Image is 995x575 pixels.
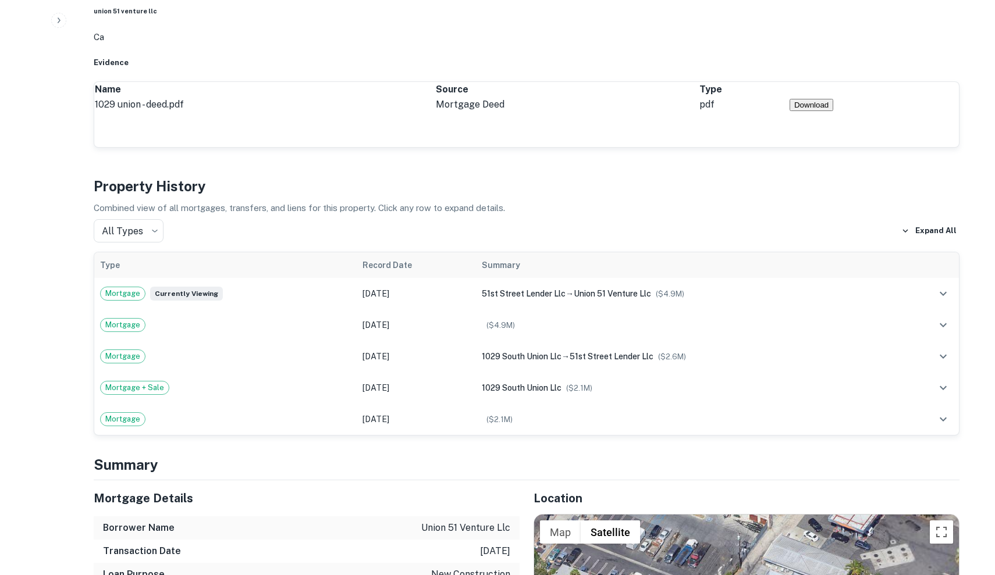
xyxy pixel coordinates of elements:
span: ($ 2.6M ) [658,352,686,361]
button: expand row [933,378,953,398]
h5: Mortgage Details [94,490,520,507]
span: ($ 4.9M ) [656,290,684,298]
button: Download [790,99,833,111]
th: Name [94,82,435,97]
h5: Evidence [94,57,960,69]
div: → [482,350,891,363]
td: [DATE] [357,372,476,403]
p: [DATE] [480,544,510,558]
button: Toggle fullscreen view [930,520,953,544]
h4: Property History [94,176,960,197]
button: expand row [933,347,953,366]
p: ca [94,30,157,44]
span: ($ 2.1M ) [566,384,592,392]
span: Mortgage [101,413,145,425]
div: scrollable content [94,82,959,112]
div: Type [699,83,722,97]
h5: Location [534,490,960,507]
span: ($ 2.1M ) [486,415,513,424]
h6: union 51 venture llc [94,6,157,16]
button: Expand All [898,222,960,240]
td: [DATE] [357,309,476,341]
div: Source [436,83,468,97]
th: Record Date [357,252,476,278]
div: Name [95,83,121,97]
button: Show satellite imagery [581,520,640,544]
h6: Transaction Date [103,544,181,558]
span: Mortgage [101,351,145,362]
span: 1029 south union llc [482,352,562,361]
td: [DATE] [357,278,476,309]
span: 51st street lender llc [570,352,653,361]
h6: Borrower Name [103,521,175,535]
td: [DATE] [357,403,476,435]
iframe: Chat Widget [937,482,995,538]
span: Mortgage [101,288,145,299]
div: → [482,287,891,300]
th: Source [435,82,699,97]
span: Currently viewing [150,287,223,301]
button: expand row [933,409,953,429]
span: Mortgage + Sale [101,382,169,394]
button: expand row [933,315,953,335]
th: Type [699,82,789,97]
td: [DATE] [357,341,476,372]
span: ($ 4.9M ) [486,321,515,330]
button: expand row [933,284,953,303]
span: Mortgage [101,319,145,331]
td: Mortgage Deed [435,97,699,112]
div: All Types [94,219,164,242]
p: union 51 venture llc [421,521,510,535]
h4: Summary [94,454,960,475]
td: pdf [699,97,789,112]
p: Combined view of all mortgages, transfers, and liens for this property. Click any row to expand d... [94,201,960,215]
span: 1029 south union llc [482,383,562,392]
span: union 51 venture llc [574,289,651,298]
td: 1029 union - deed.pdf [94,97,435,112]
span: 51st street lender llc [482,289,566,298]
button: Show street map [540,520,581,544]
th: Type [94,252,357,278]
th: Summary [476,252,897,278]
